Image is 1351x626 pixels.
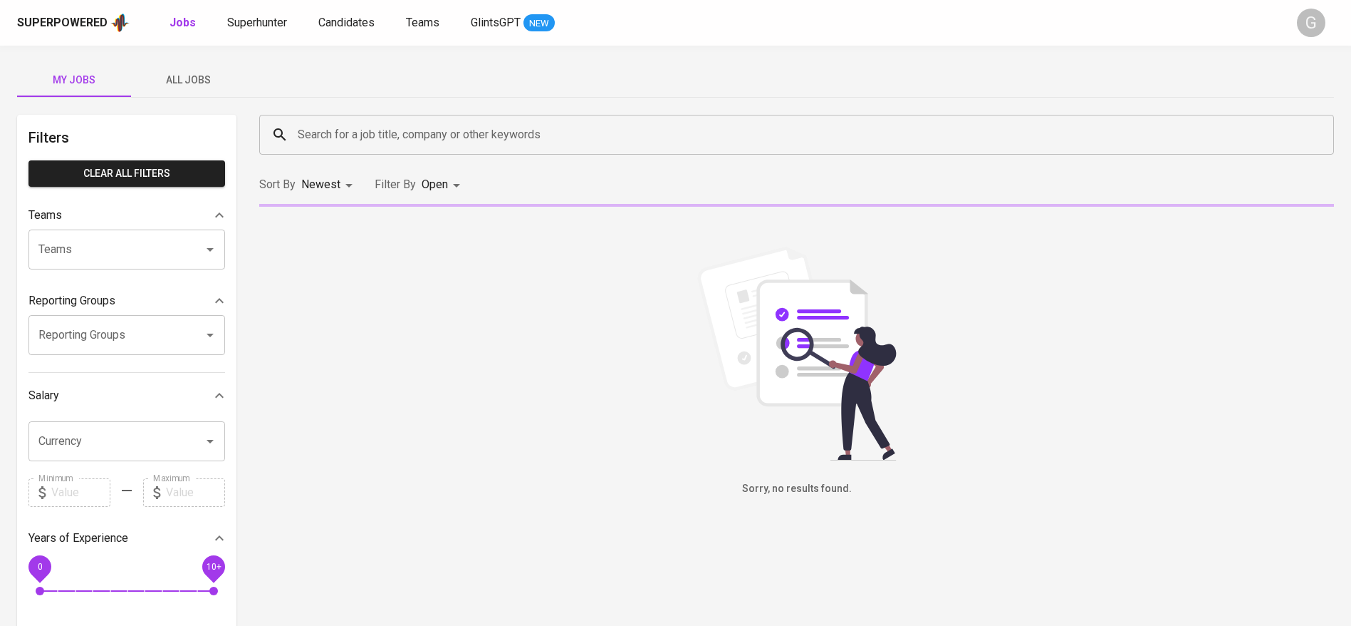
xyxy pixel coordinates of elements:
[17,15,108,31] div: Superpowered
[422,172,465,198] div: Open
[17,12,130,34] a: Superpoweredapp logo
[28,201,225,230] div: Teams
[40,165,214,183] span: Clear All filters
[28,207,62,224] p: Teams
[471,16,521,29] span: GlintsGPT
[169,16,196,29] b: Jobs
[28,530,128,547] p: Years of Experience
[1297,9,1325,37] div: G
[26,71,122,89] span: My Jobs
[690,247,904,461] img: file_searching.svg
[28,126,225,149] h6: Filters
[406,14,442,32] a: Teams
[200,325,220,345] button: Open
[422,178,448,191] span: Open
[227,16,287,29] span: Superhunter
[471,14,555,32] a: GlintsGPT NEW
[37,561,42,571] span: 0
[169,14,199,32] a: Jobs
[200,431,220,451] button: Open
[110,12,130,34] img: app logo
[28,287,225,315] div: Reporting Groups
[51,478,110,507] input: Value
[259,481,1334,497] h6: Sorry, no results found.
[301,172,358,198] div: Newest
[301,176,340,193] p: Newest
[406,16,439,29] span: Teams
[200,240,220,260] button: Open
[206,561,221,571] span: 10+
[28,160,225,187] button: Clear All filters
[523,16,555,31] span: NEW
[28,524,225,553] div: Years of Experience
[318,16,375,29] span: Candidates
[259,176,296,193] p: Sort By
[28,292,115,309] p: Reporting Groups
[166,478,225,507] input: Value
[28,387,59,404] p: Salary
[375,176,416,193] p: Filter By
[227,14,290,32] a: Superhunter
[318,14,377,32] a: Candidates
[140,71,236,89] span: All Jobs
[28,381,225,410] div: Salary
